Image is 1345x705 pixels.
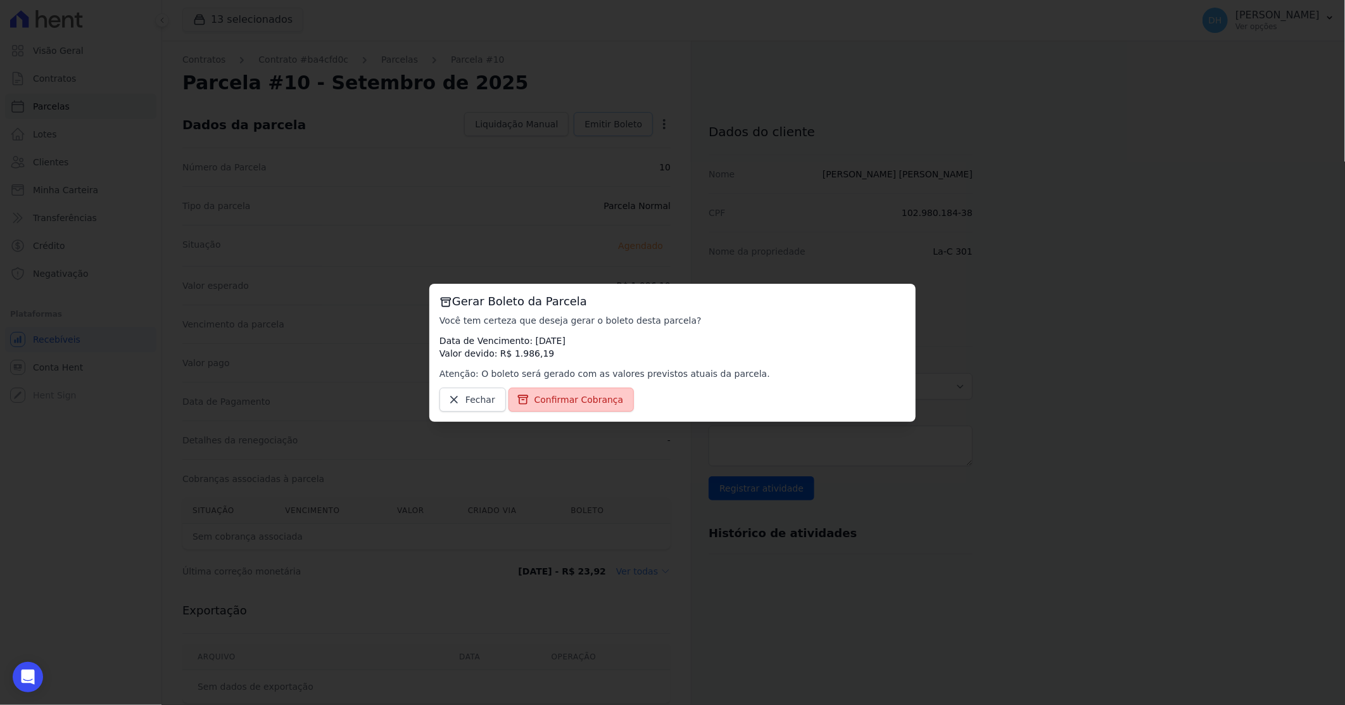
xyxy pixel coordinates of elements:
[439,388,506,412] a: Fechar
[439,367,906,380] p: Atenção: O boleto será gerado com as valores previstos atuais da parcela.
[508,388,635,412] a: Confirmar Cobrança
[439,314,906,327] p: Você tem certeza que deseja gerar o boleto desta parcela?
[13,662,43,692] div: Open Intercom Messenger
[465,393,495,406] span: Fechar
[439,294,906,309] h3: Gerar Boleto da Parcela
[439,334,906,360] p: Data de Vencimento: [DATE] Valor devido: R$ 1.986,19
[534,393,624,406] span: Confirmar Cobrança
